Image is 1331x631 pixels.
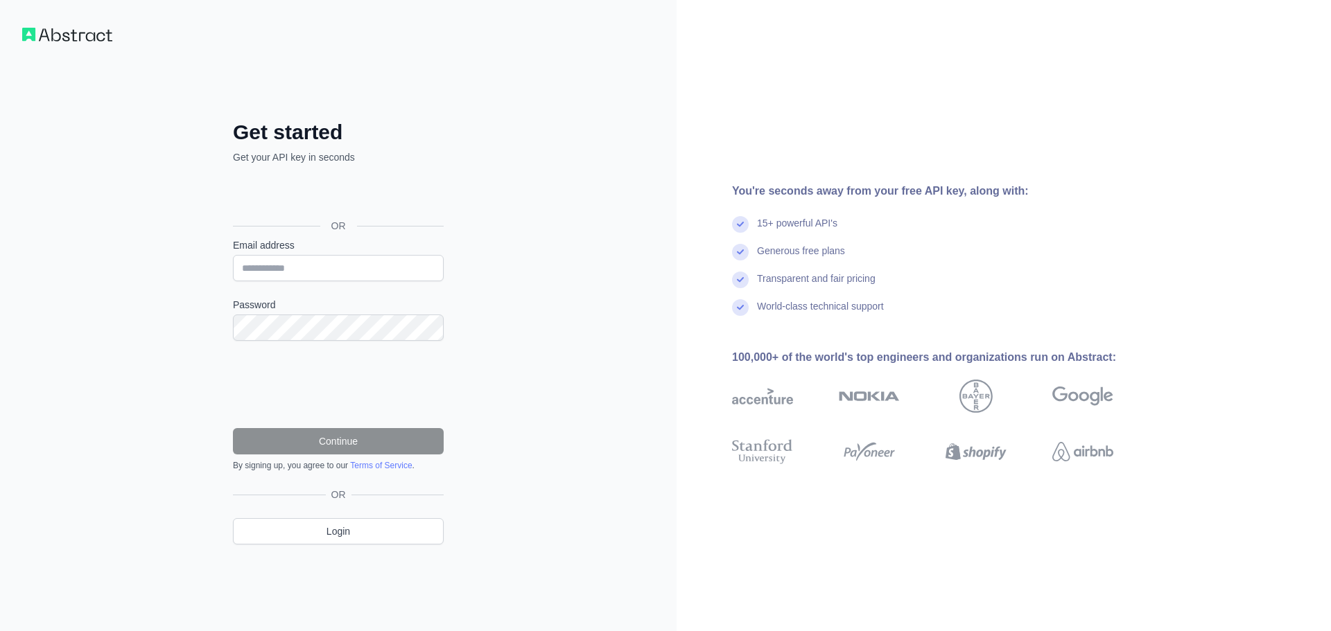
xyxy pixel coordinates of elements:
span: OR [320,219,357,233]
div: 100,000+ of the world's top engineers and organizations run on Abstract: [732,349,1158,366]
img: google [1052,380,1113,413]
img: check mark [732,244,749,260]
label: Email address [233,238,444,252]
iframe: reCAPTCHA [233,357,444,411]
div: World-class technical support [757,299,884,327]
img: accenture [732,380,793,413]
img: nokia [839,380,900,413]
label: Password [233,298,444,312]
h2: Get started [233,120,444,145]
img: bayer [959,380,993,413]
div: Generous free plans [757,244,845,272]
div: You're seconds away from your free API key, along with: [732,183,1158,199]
img: stanford university [732,436,793,467]
img: check mark [732,299,749,316]
a: Terms of Service [350,461,412,470]
iframe: Sign in with Google Button [226,179,448,210]
a: Login [233,518,444,544]
img: check mark [732,272,749,288]
span: OR [326,488,351,501]
div: By signing up, you agree to our . [233,460,444,471]
p: Get your API key in seconds [233,150,444,164]
div: 15+ powerful API's [757,216,837,244]
button: Continue [233,428,444,454]
img: Workflow [22,28,112,42]
img: payoneer [839,436,900,467]
img: airbnb [1052,436,1113,467]
div: Transparent and fair pricing [757,272,876,299]
img: check mark [732,216,749,233]
img: shopify [946,436,1007,467]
